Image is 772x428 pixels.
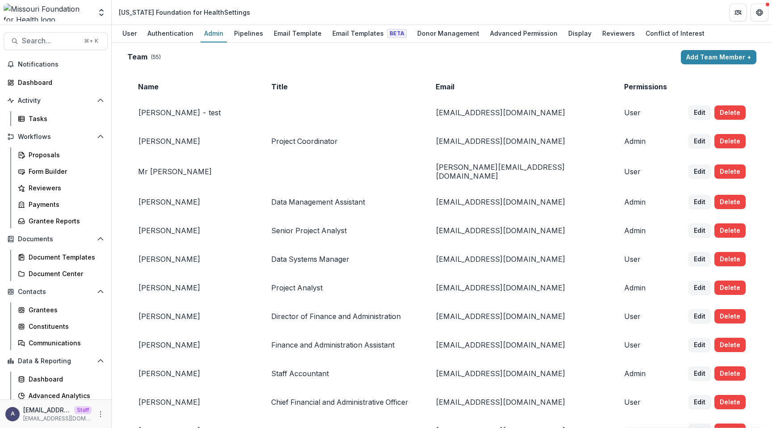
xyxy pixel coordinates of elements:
[425,127,613,155] td: [EMAIL_ADDRESS][DOMAIN_NAME]
[4,57,108,71] button: Notifications
[22,37,79,45] span: Search...
[29,167,101,176] div: Form Builder
[425,302,613,331] td: [EMAIL_ADDRESS][DOMAIN_NAME]
[95,4,108,21] button: Open entity switcher
[714,338,746,352] button: Delete
[613,75,678,98] td: Permissions
[565,27,595,40] div: Display
[613,359,678,388] td: Admin
[231,25,267,42] a: Pipelines
[18,357,93,365] span: Data & Reporting
[4,93,108,108] button: Open Activity
[425,98,613,127] td: [EMAIL_ADDRESS][DOMAIN_NAME]
[14,147,108,162] a: Proposals
[714,134,746,148] button: Delete
[714,309,746,323] button: Delete
[144,27,197,40] div: Authentication
[14,336,108,350] a: Communications
[688,338,711,352] button: Edit
[688,223,711,238] button: Edit
[387,29,407,38] span: Beta
[599,27,638,40] div: Reviewers
[23,405,71,415] p: [EMAIL_ADDRESS][DOMAIN_NAME]
[714,395,746,409] button: Delete
[425,188,613,216] td: [EMAIL_ADDRESS][DOMAIN_NAME]
[642,27,708,40] div: Conflict of Interest
[29,338,101,348] div: Communications
[127,216,260,245] td: [PERSON_NAME]
[18,78,101,87] div: Dashboard
[613,216,678,245] td: Admin
[18,61,104,68] span: Notifications
[260,216,424,245] td: Senior Project Analyst
[714,366,746,381] button: Delete
[613,188,678,216] td: Admin
[613,302,678,331] td: User
[688,105,711,120] button: Edit
[642,25,708,42] a: Conflict of Interest
[613,155,678,188] td: User
[14,197,108,212] a: Payments
[260,302,424,331] td: Director of Finance and Administration
[14,180,108,195] a: Reviewers
[201,25,227,42] a: Admin
[688,395,711,409] button: Edit
[127,53,147,61] h2: Team
[688,281,711,295] button: Edit
[127,331,260,359] td: [PERSON_NAME]
[29,322,101,331] div: Constituents
[329,27,410,40] div: Email Templates
[688,195,711,209] button: Edit
[23,415,92,423] p: [EMAIL_ADDRESS][DOMAIN_NAME]
[487,25,561,42] a: Advanced Permission
[29,374,101,384] div: Dashboard
[29,183,101,193] div: Reviewers
[127,98,260,127] td: [PERSON_NAME] - test
[29,150,101,159] div: Proposals
[29,252,101,262] div: Document Templates
[29,216,101,226] div: Grantee Reports
[681,50,756,64] button: Add Team Member +
[425,216,613,245] td: [EMAIL_ADDRESS][DOMAIN_NAME]
[613,127,678,155] td: Admin
[425,75,613,98] td: Email
[14,250,108,264] a: Document Templates
[119,25,140,42] a: User
[231,27,267,40] div: Pipelines
[14,319,108,334] a: Constituents
[14,214,108,228] a: Grantee Reports
[260,188,424,216] td: Data Management Assistant
[425,388,613,416] td: [EMAIL_ADDRESS][DOMAIN_NAME]
[613,98,678,127] td: User
[14,266,108,281] a: Document Center
[127,359,260,388] td: [PERSON_NAME]
[688,134,711,148] button: Edit
[18,235,93,243] span: Documents
[714,281,746,295] button: Delete
[599,25,638,42] a: Reviewers
[613,331,678,359] td: User
[115,6,254,19] nav: breadcrumb
[127,302,260,331] td: [PERSON_NAME]
[82,36,100,46] div: ⌘ + K
[29,114,101,123] div: Tasks
[127,188,260,216] td: [PERSON_NAME]
[4,285,108,299] button: Open Contacts
[4,354,108,368] button: Open Data & Reporting
[74,406,92,414] p: Staff
[14,164,108,179] a: Form Builder
[414,27,483,40] div: Donor Management
[688,252,711,266] button: Edit
[11,411,15,417] div: adhitya@trytemelio.com
[688,309,711,323] button: Edit
[29,200,101,209] div: Payments
[260,245,424,273] td: Data Systems Manager
[714,223,746,238] button: Delete
[18,97,93,105] span: Activity
[714,195,746,209] button: Delete
[260,127,424,155] td: Project Coordinator
[127,155,260,188] td: Mr [PERSON_NAME]
[29,391,101,400] div: Advanced Analytics
[18,288,93,296] span: Contacts
[425,359,613,388] td: [EMAIL_ADDRESS][DOMAIN_NAME]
